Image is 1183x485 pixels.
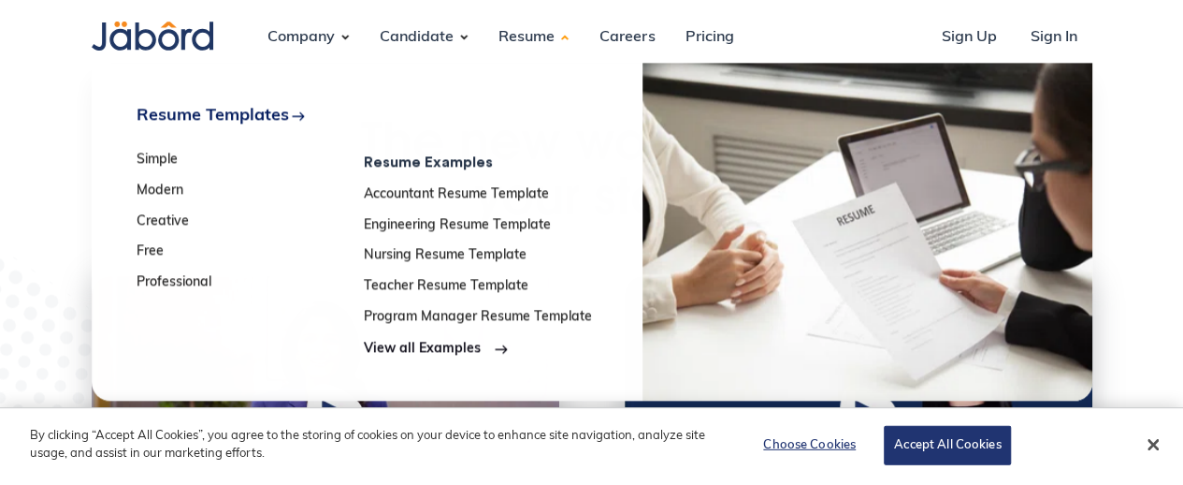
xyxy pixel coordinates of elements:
[642,63,1092,401] img: Resume Templates
[365,12,469,63] div: Candidate
[137,184,352,199] a: Modern
[364,342,481,356] strong: View all Examples
[364,310,592,326] a: Program Manager Resume Template
[137,245,352,261] a: Free
[137,108,592,125] a: Resume Templateseast
[92,22,213,51] img: Jabord
[670,12,748,63] a: Pricing
[751,427,868,464] button: Choose Cookies
[252,12,350,63] div: Company
[30,427,710,463] p: By clicking “Accept All Cookies”, you agree to the storing of cookies on your device to enhance s...
[884,426,1011,465] button: Accept All Cookies
[494,341,509,359] div: east
[483,12,570,63] div: Resume
[364,218,592,234] a: Engineering Resume Template
[137,214,352,230] a: Creative
[137,153,352,169] a: Simple
[137,108,289,125] span: Resume Templates
[291,109,306,124] div: east
[364,280,592,296] a: Teacher Resume Template
[584,12,670,63] a: Careers
[1133,424,1174,465] button: Close
[364,341,592,359] a: View all Exampleseast
[1015,12,1091,63] a: Sign In
[137,276,352,292] a: Professional
[92,63,1092,401] nav: Resume
[926,12,1011,63] a: Sign Up
[364,249,592,265] a: Nursing Resume Template
[364,187,592,203] a: Accountant Resume Template
[364,153,592,172] h4: Resume Examples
